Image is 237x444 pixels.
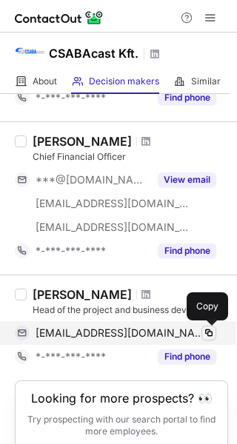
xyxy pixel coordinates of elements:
[36,326,205,340] span: [EMAIL_ADDRESS][DOMAIN_NAME]
[158,90,216,105] button: Reveal Button
[158,349,216,364] button: Reveal Button
[33,303,228,317] div: Head of the project and business development
[158,172,216,187] button: Reveal Button
[33,75,57,87] span: About
[89,75,159,87] span: Decision makers
[33,150,228,164] div: Chief Financial Officer
[26,414,217,437] p: Try prospecting with our search portal to find more employees.
[36,221,190,234] span: [EMAIL_ADDRESS][DOMAIN_NAME]
[158,243,216,258] button: Reveal Button
[31,391,213,405] header: Looking for more prospects? 👀
[49,44,138,62] h1: CSABAcast Kft.
[15,9,104,27] img: ContactOut v5.3.10
[33,287,132,302] div: [PERSON_NAME]
[191,75,221,87] span: Similar
[36,173,149,186] span: ***@[DOMAIN_NAME]
[36,197,190,210] span: [EMAIL_ADDRESS][DOMAIN_NAME]
[33,134,132,149] div: [PERSON_NAME]
[15,36,44,66] img: 206877079ce9717dfe24701f8d5fb8a6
